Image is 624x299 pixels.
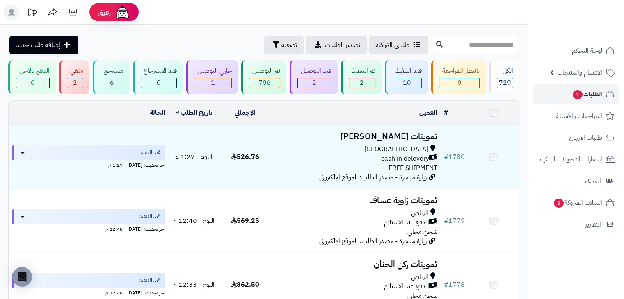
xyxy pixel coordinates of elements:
span: اليوم - 12:33 م [173,280,215,290]
a: الكل729 [487,60,521,94]
a: الإجمالي [235,108,255,118]
a: المراجعات والأسئلة [533,106,619,126]
div: بانتظار المراجعة [439,66,480,76]
a: الدفع بالآجل 0 [7,60,57,94]
span: رفيق [98,7,111,17]
img: logo-2.png [568,23,616,40]
a: بانتظار المراجعة 0 [430,60,487,94]
span: 2 [73,78,77,88]
a: طلبات الإرجاع [533,128,619,147]
span: لوحة التحكم [572,45,602,57]
span: التقارير [585,219,601,230]
span: 2 [554,199,564,208]
span: قيد التنفيذ [139,213,160,221]
span: تصدير الطلبات [325,40,360,50]
span: 0 [31,78,35,88]
span: قيد التنفيذ [139,149,160,157]
span: إضافة طلب جديد [16,40,60,50]
div: 2 [298,78,331,88]
span: إشعارات التحويلات البنكية [540,154,602,165]
div: 10 [393,78,422,88]
span: 6 [110,78,114,88]
div: 0 [141,78,177,88]
span: 0 [157,78,161,88]
a: تحديثات المنصة [22,4,42,23]
span: 569.25 [231,216,259,226]
span: 1 [573,90,583,99]
a: مسترجع 6 [91,60,131,94]
span: المراجعات والأسئلة [556,110,602,122]
h3: تموينات [PERSON_NAME] [274,132,437,141]
a: السلات المتروكة2 [533,193,619,213]
div: 706 [249,78,280,88]
div: اخر تحديث: [DATE] - 12:48 م [12,288,165,297]
a: تاريخ الطلب [176,108,213,118]
span: 729 [499,78,511,88]
div: 1 [194,78,231,88]
div: 6 [101,78,123,88]
span: 2 [360,78,364,88]
a: العملاء [533,171,619,191]
button: تصفية [264,36,304,54]
span: cash in delevery [381,154,429,163]
div: تم التوصيل [249,66,280,76]
a: طلباتي المُوكلة [369,36,428,54]
span: قيد التنفيذ [139,276,160,285]
span: # [444,152,448,162]
a: العميل [419,108,437,118]
span: 862.50 [231,280,259,290]
span: [GEOGRAPHIC_DATA] [364,145,428,154]
span: اليوم - 12:40 م [173,216,215,226]
div: الكل [497,66,513,76]
a: تم التنفيذ 2 [339,60,383,94]
span: العملاء [585,175,601,187]
span: 526.76 [231,152,259,162]
a: لوحة التحكم [533,41,619,61]
div: قيد الاسترجاع [141,66,177,76]
div: 2 [67,78,83,88]
span: السلات المتروكة [553,197,602,208]
a: التقارير [533,215,619,234]
span: # [444,216,448,226]
a: قيد التنفيذ 10 [383,60,430,94]
a: الحالة [150,108,165,118]
a: ملغي 2 [57,60,91,94]
span: تصفية [281,40,297,50]
div: قيد التوصيل [297,66,331,76]
div: الدفع بالآجل [16,66,50,76]
div: قيد التنفيذ [393,66,422,76]
div: ملغي [67,66,83,76]
h3: تموينات زاوية عساف [274,196,437,205]
a: إضافة طلب جديد [9,36,78,54]
a: قيد التوصيل 2 [288,60,339,94]
span: طلبات الإرجاع [569,132,602,143]
span: 0 [457,78,462,88]
span: الطلبات [572,88,602,100]
a: تم التوصيل 706 [240,60,288,94]
span: شحن مجاني [407,227,437,237]
span: الرياض [411,208,428,218]
div: جاري التوصيل [194,66,232,76]
a: #1779 [444,216,465,226]
span: 10 [403,78,411,88]
div: اخر تحديث: [DATE] - 1:29 م [12,160,165,169]
span: الدفع عند الاستلام [384,218,429,227]
span: الأقسام والمنتجات [557,67,602,78]
a: تصدير الطلبات [306,36,367,54]
div: 0 [16,78,49,88]
a: الطلبات1 [533,84,619,104]
span: 706 [258,78,271,88]
div: تم التنفيذ [349,66,375,76]
span: طلباتي المُوكلة [376,40,409,50]
span: 2 [312,78,316,88]
a: جاري التوصيل 1 [185,60,240,94]
div: اخر تحديث: [DATE] - 12:48 م [12,224,165,233]
span: الرياض [411,272,428,282]
div: Open Intercom Messenger [12,267,32,287]
a: قيد الاسترجاع 0 [131,60,185,94]
a: #1780 [444,152,465,162]
a: إشعارات التحويلات البنكية [533,149,619,169]
span: # [444,280,448,290]
img: ai-face.png [114,4,130,20]
a: # [444,108,448,118]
